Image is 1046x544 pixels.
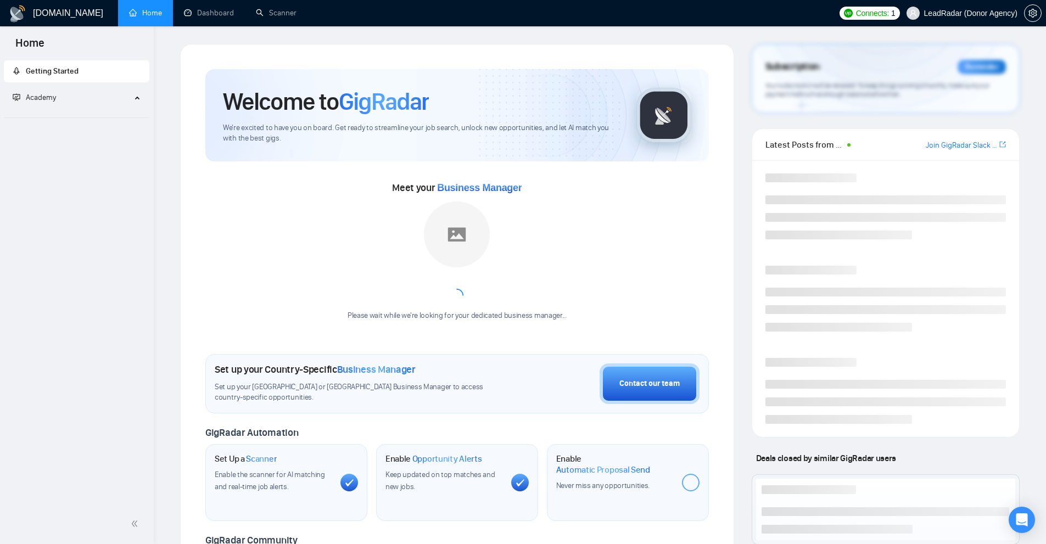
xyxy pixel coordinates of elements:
[13,67,20,75] span: rocket
[765,81,989,99] span: Your subscription will be renewed. To keep things running smoothly, make sure your payment method...
[341,311,573,321] div: Please wait while we're looking for your dedicated business manager...
[752,448,900,468] span: Deals closed by similar GigRadar users
[9,5,26,23] img: logo
[339,87,429,116] span: GigRadar
[337,363,416,375] span: Business Manager
[7,35,53,58] span: Home
[13,93,20,101] span: fund-projection-screen
[215,363,416,375] h1: Set up your Country-Specific
[958,60,1006,74] div: Reminder
[4,113,149,120] li: Academy Homepage
[437,182,522,193] span: Business Manager
[424,201,490,267] img: placeholder.png
[131,518,142,529] span: double-left
[600,363,700,404] button: Contact our team
[765,138,844,152] span: Latest Posts from the GigRadar Community
[1024,4,1042,22] button: setting
[215,453,277,464] h1: Set Up a
[556,453,673,475] h1: Enable
[26,93,56,102] span: Academy
[844,9,853,18] img: upwork-logo.png
[999,139,1006,150] a: export
[392,182,522,194] span: Meet your
[619,378,680,390] div: Contact our team
[256,8,297,18] a: searchScanner
[26,66,79,76] span: Getting Started
[215,470,325,491] span: Enable the scanner for AI matching and real-time job alerts.
[385,453,482,464] h1: Enable
[450,288,464,302] span: loading
[4,60,149,82] li: Getting Started
[556,481,650,490] span: Never miss any opportunities.
[999,140,1006,149] span: export
[636,88,691,143] img: gigradar-logo.png
[184,8,234,18] a: dashboardDashboard
[765,58,820,76] span: Subscription
[856,7,889,19] span: Connects:
[129,8,162,18] a: homeHome
[1024,9,1042,18] a: setting
[205,427,298,439] span: GigRadar Automation
[891,7,896,19] span: 1
[223,123,619,144] span: We're excited to have you on board. Get ready to streamline your job search, unlock new opportuni...
[385,470,495,491] span: Keep updated on top matches and new jobs.
[246,453,277,464] span: Scanner
[909,9,917,17] span: user
[13,93,56,102] span: Academy
[223,87,429,116] h1: Welcome to
[926,139,997,152] a: Join GigRadar Slack Community
[215,382,506,403] span: Set up your [GEOGRAPHIC_DATA] or [GEOGRAPHIC_DATA] Business Manager to access country-specific op...
[556,464,650,475] span: Automatic Proposal Send
[1009,507,1035,533] div: Open Intercom Messenger
[412,453,482,464] span: Opportunity Alerts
